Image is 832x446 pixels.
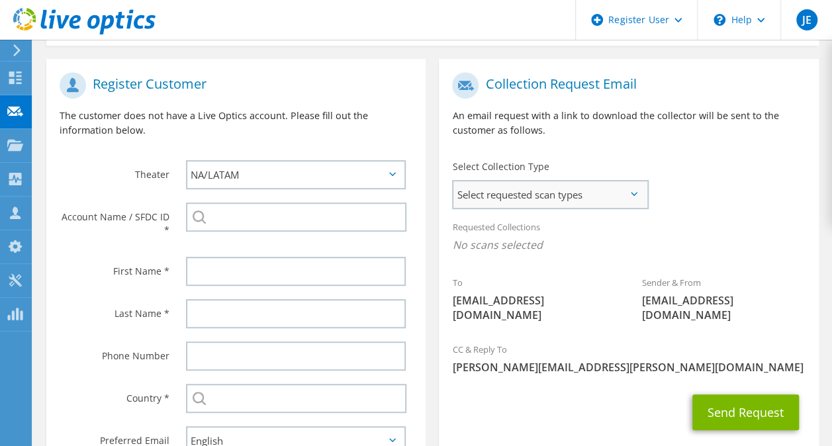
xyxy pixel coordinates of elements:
span: [PERSON_NAME][EMAIL_ADDRESS][PERSON_NAME][DOMAIN_NAME] [452,360,805,375]
label: Phone Number [60,341,169,363]
span: JE [796,9,817,30]
span: [EMAIL_ADDRESS][DOMAIN_NAME] [452,293,616,322]
label: Country * [60,384,169,405]
span: Select requested scan types [453,181,647,208]
div: CC & Reply To [439,335,818,381]
p: The customer does not have a Live Optics account. Please fill out the information below. [60,109,412,138]
button: Send Request [692,394,799,430]
label: Select Collection Type [452,160,549,173]
div: Sender & From [629,269,819,329]
span: No scans selected [452,238,805,252]
span: [EMAIL_ADDRESS][DOMAIN_NAME] [642,293,806,322]
h1: Collection Request Email [452,72,798,99]
label: Theater [60,160,169,181]
label: First Name * [60,257,169,278]
h1: Register Customer [60,72,406,99]
p: An email request with a link to download the collector will be sent to the customer as follows. [452,109,805,138]
label: Last Name * [60,299,169,320]
div: To [439,269,629,329]
label: Account Name / SFDC ID * [60,202,169,237]
div: Requested Collections [439,213,818,262]
svg: \n [714,14,725,26]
